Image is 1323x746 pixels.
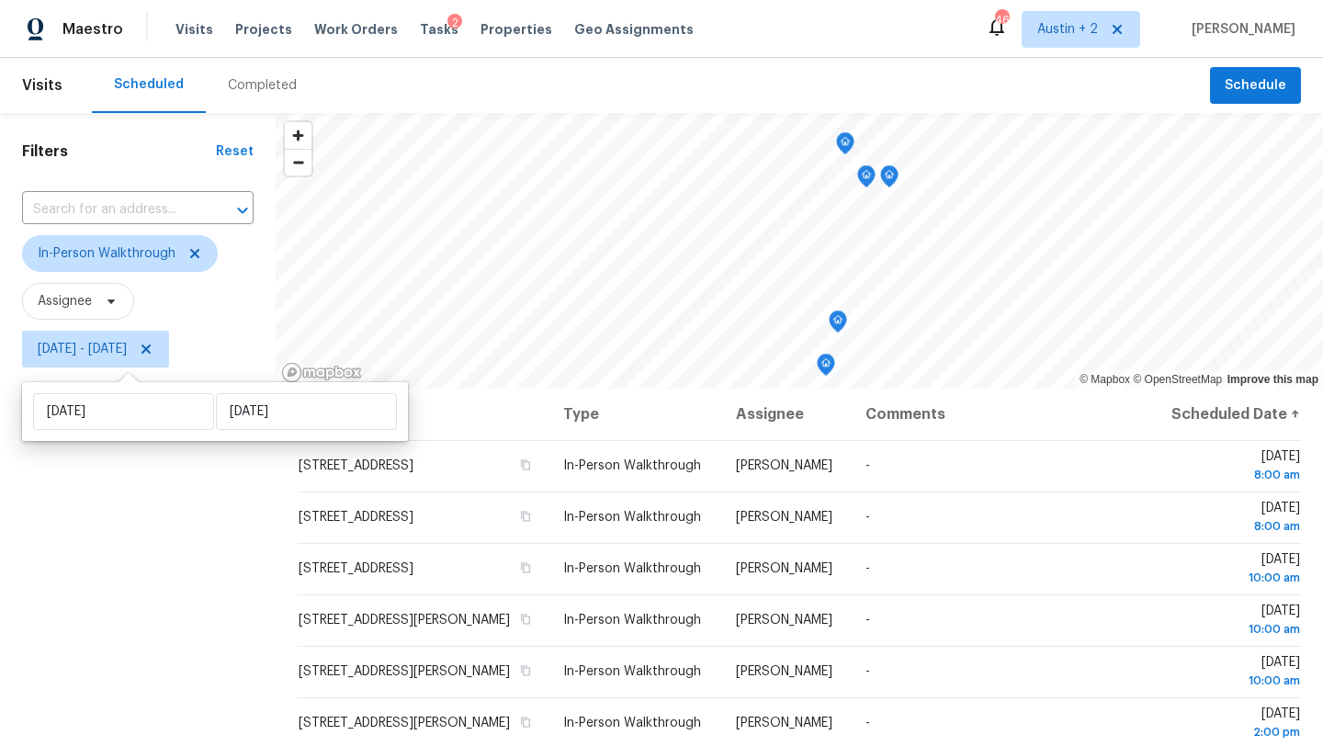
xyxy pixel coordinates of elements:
[563,459,701,472] span: In-Person Walkthrough
[420,23,458,36] span: Tasks
[1227,373,1318,386] a: Improve this map
[1167,466,1300,484] div: 8:00 am
[1167,656,1300,690] span: [DATE]
[230,198,255,223] button: Open
[1167,517,1300,536] div: 8:00 am
[281,362,362,383] a: Mapbox homepage
[865,459,870,472] span: -
[721,389,851,440] th: Assignee
[285,122,311,149] button: Zoom in
[299,614,510,627] span: [STREET_ADDRESS][PERSON_NAME]
[299,562,413,575] span: [STREET_ADDRESS]
[299,665,510,678] span: [STREET_ADDRESS][PERSON_NAME]
[38,244,175,263] span: In-Person Walkthrough
[285,149,311,175] button: Zoom out
[298,389,548,440] th: Address
[22,142,216,161] h1: Filters
[736,562,832,575] span: [PERSON_NAME]
[574,20,694,39] span: Geo Assignments
[865,511,870,524] span: -
[38,340,127,358] span: [DATE] - [DATE]
[1167,605,1300,639] span: [DATE]
[22,65,62,106] span: Visits
[865,717,870,729] span: -
[1167,553,1300,587] span: [DATE]
[563,511,701,524] span: In-Person Walkthrough
[228,76,297,95] div: Completed
[1167,502,1300,536] span: [DATE]
[563,614,701,627] span: In-Person Walkthrough
[517,508,534,525] button: Copy Address
[517,611,534,627] button: Copy Address
[517,714,534,730] button: Copy Address
[857,165,876,194] div: Map marker
[865,614,870,627] span: -
[517,457,534,473] button: Copy Address
[1167,450,1300,484] span: [DATE]
[1133,373,1222,386] a: OpenStreetMap
[995,11,1008,29] div: 46
[1167,707,1300,741] span: [DATE]
[299,459,413,472] span: [STREET_ADDRESS]
[1167,569,1300,587] div: 10:00 am
[829,311,847,339] div: Map marker
[216,393,397,430] input: End date
[548,389,721,440] th: Type
[481,20,552,39] span: Properties
[817,354,835,382] div: Map marker
[276,113,1323,389] canvas: Map
[1167,723,1300,741] div: 2:00 pm
[736,717,832,729] span: [PERSON_NAME]
[517,662,534,679] button: Copy Address
[33,393,214,430] input: Start date
[38,292,92,311] span: Assignee
[563,665,701,678] span: In-Person Walkthrough
[563,717,701,729] span: In-Person Walkthrough
[22,196,202,224] input: Search for an address...
[836,132,854,161] div: Map marker
[865,665,870,678] span: -
[736,511,832,524] span: [PERSON_NAME]
[1167,620,1300,639] div: 10:00 am
[314,20,398,39] span: Work Orders
[1152,389,1301,440] th: Scheduled Date ↑
[447,14,462,32] div: 2
[235,20,292,39] span: Projects
[285,150,311,175] span: Zoom out
[1210,67,1301,105] button: Schedule
[299,511,413,524] span: [STREET_ADDRESS]
[865,562,870,575] span: -
[736,665,832,678] span: [PERSON_NAME]
[1225,74,1286,97] span: Schedule
[1167,672,1300,690] div: 10:00 am
[175,20,213,39] span: Visits
[216,142,254,161] div: Reset
[299,717,510,729] span: [STREET_ADDRESS][PERSON_NAME]
[114,75,184,94] div: Scheduled
[1080,373,1130,386] a: Mapbox
[563,562,701,575] span: In-Person Walkthrough
[62,20,123,39] span: Maestro
[736,614,832,627] span: [PERSON_NAME]
[880,165,899,194] div: Map marker
[736,459,832,472] span: [PERSON_NAME]
[1037,20,1098,39] span: Austin + 2
[517,559,534,576] button: Copy Address
[851,389,1152,440] th: Comments
[1184,20,1295,39] span: [PERSON_NAME]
